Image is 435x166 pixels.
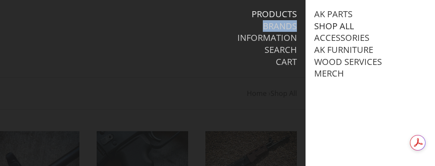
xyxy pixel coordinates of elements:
a: Search [265,44,297,55]
a: Products [252,9,297,20]
a: Accessories [314,32,369,43]
a: Brands [263,21,297,32]
a: Information [237,32,297,43]
a: Merch [314,68,344,79]
a: AK Parts [314,9,353,20]
a: Wood Services [314,56,382,68]
a: Cart [276,56,297,68]
a: Shop All [314,21,354,32]
a: AK Furniture [314,44,373,55]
